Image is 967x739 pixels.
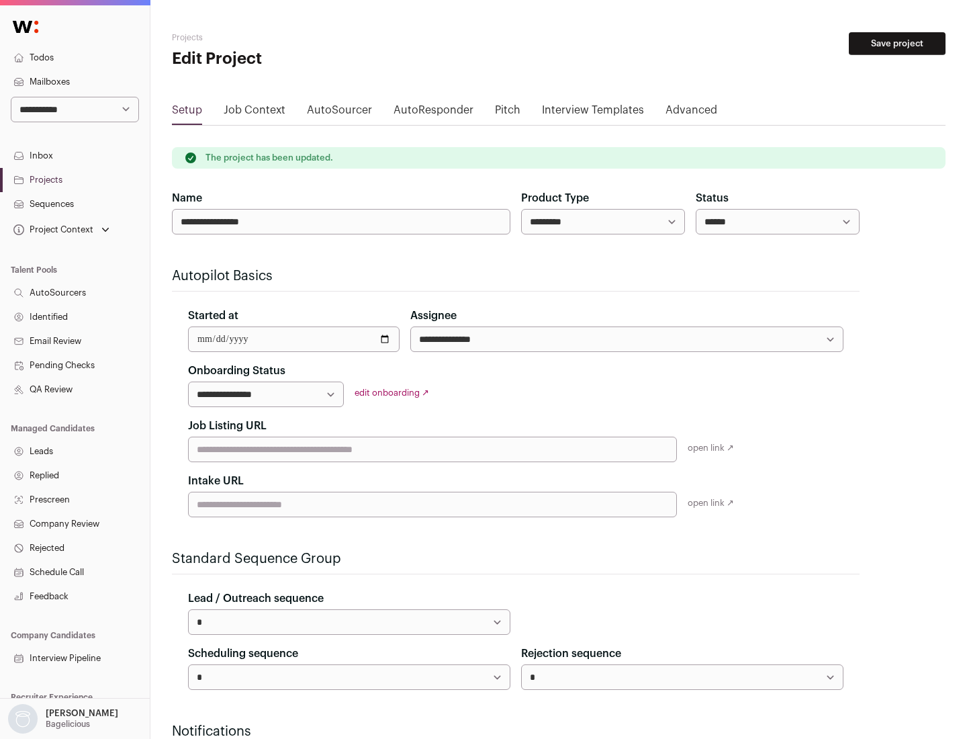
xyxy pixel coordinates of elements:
button: Open dropdown [11,220,112,239]
img: Wellfound [5,13,46,40]
button: Open dropdown [5,704,121,734]
label: Onboarding Status [188,363,285,379]
a: Job Context [224,102,285,124]
a: Advanced [665,102,717,124]
button: Save project [849,32,946,55]
label: Scheduling sequence [188,646,298,662]
label: Intake URL [188,473,244,489]
label: Name [172,190,202,206]
p: Bagelicious [46,719,90,730]
h1: Edit Project [172,48,430,70]
h2: Projects [172,32,430,43]
a: Pitch [495,102,520,124]
label: Job Listing URL [188,418,267,434]
h2: Standard Sequence Group [172,550,860,568]
a: edit onboarding ↗ [355,388,429,397]
a: Interview Templates [542,102,644,124]
label: Status [696,190,729,206]
label: Lead / Outreach sequence [188,591,324,607]
h2: Autopilot Basics [172,267,860,286]
a: Setup [172,102,202,124]
label: Assignee [410,308,457,324]
a: AutoResponder [394,102,473,124]
div: Project Context [11,224,93,235]
label: Rejection sequence [521,646,621,662]
p: [PERSON_NAME] [46,708,118,719]
img: nopic.png [8,704,38,734]
p: The project has been updated. [205,153,333,163]
label: Product Type [521,190,589,206]
label: Started at [188,308,238,324]
a: AutoSourcer [307,102,372,124]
